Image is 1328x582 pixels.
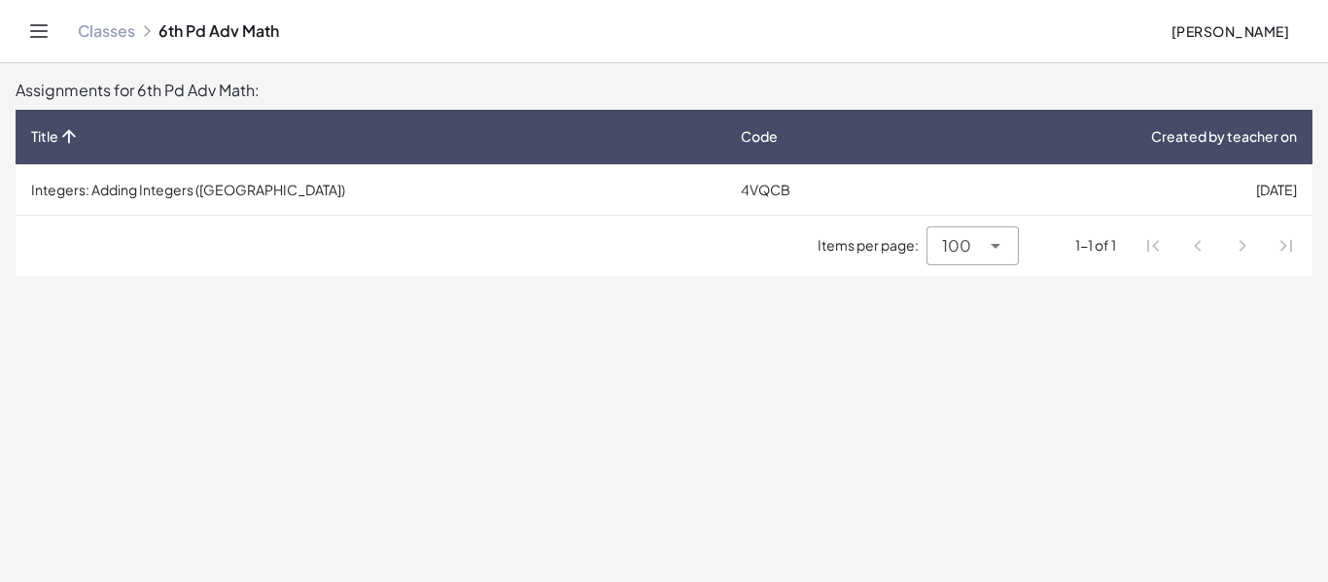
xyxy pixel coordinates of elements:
[1132,223,1309,268] nav: Pagination Navigation
[1171,22,1289,40] span: [PERSON_NAME]
[907,164,1312,215] td: [DATE]
[725,164,907,215] td: 4VQCB
[31,126,58,147] span: Title
[818,235,926,256] span: Items per page:
[1075,235,1116,256] div: 1-1 of 1
[16,164,725,215] td: Integers: Adding Integers ([GEOGRAPHIC_DATA])
[1155,14,1305,49] button: [PERSON_NAME]
[741,126,778,147] span: Code
[1151,126,1297,147] span: Created by teacher on
[23,16,54,47] button: Toggle navigation
[942,234,971,257] span: 100
[16,79,1312,102] div: Assignments for 6th Pd Adv Math:
[78,21,135,41] a: Classes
